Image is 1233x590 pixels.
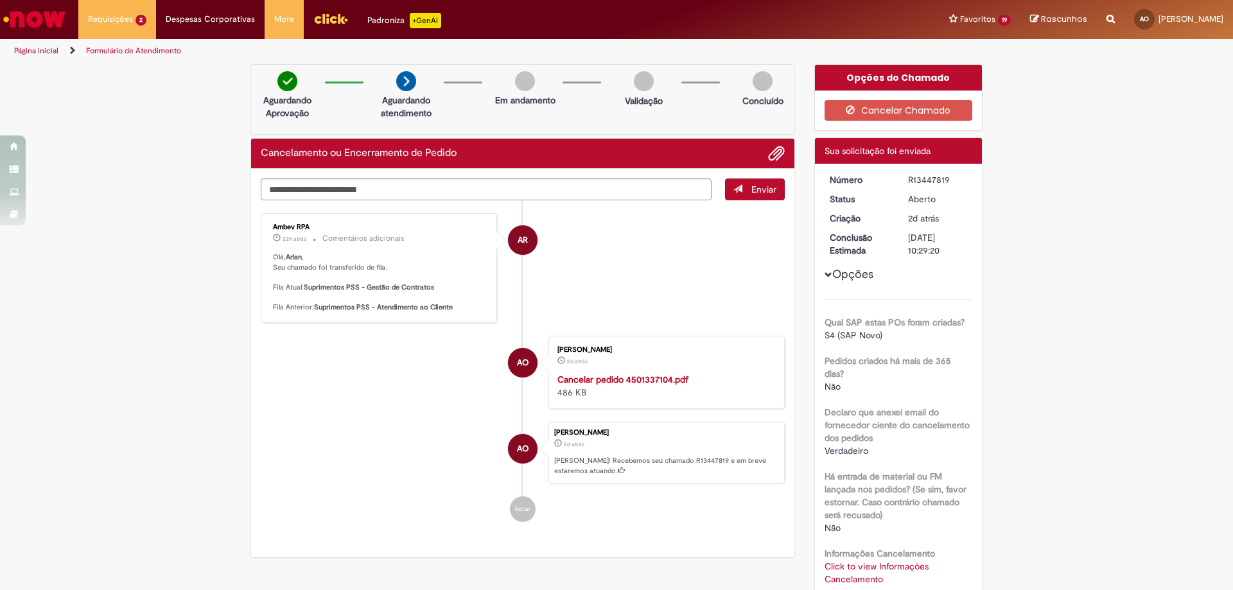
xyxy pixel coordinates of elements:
[908,173,968,186] div: R13447819
[86,46,181,56] a: Formulário de Atendimento
[517,347,529,378] span: AO
[820,193,899,205] dt: Status
[273,252,487,313] p: Olá, , Seu chamado foi transferido de fila. Fila Atual: Fila Anterior:
[567,358,588,365] time: 26/08/2025 11:29:13
[10,39,812,63] ul: Trilhas de página
[283,235,306,243] time: 27/08/2025 10:25:06
[1041,13,1087,25] span: Rascunhos
[508,348,538,377] div: Arlan Santos Oliveira
[322,233,405,244] small: Comentários adicionais
[825,471,966,521] b: Há entrada de material ou FM lançada nos pedidos? (Se sim, favor estornar. Caso contrário chamado...
[273,223,487,231] div: Ambev RPA
[1030,13,1087,26] a: Rascunhos
[825,317,965,328] b: Qual SAP estas POs foram criadas?
[495,94,555,107] p: Em andamento
[313,9,348,28] img: click_logo_yellow_360x200.png
[751,184,776,195] span: Enviar
[557,346,771,354] div: [PERSON_NAME]
[753,71,773,91] img: img-circle-grey.png
[286,252,302,262] b: Arlan
[515,71,535,91] img: img-circle-grey.png
[375,94,437,119] p: Aguardando atendimento
[88,13,133,26] span: Requisições
[908,212,968,225] div: 26/08/2025 11:29:15
[554,456,778,476] p: [PERSON_NAME]! Recebemos seu chamado R13447819 e em breve estaremos atuando.
[367,13,441,28] div: Padroniza
[825,145,931,157] span: Sua solicitação foi enviada
[261,422,785,483] li: Arlan Santos Oliveira
[825,381,841,392] span: Não
[283,235,306,243] span: 22h atrás
[768,145,785,162] button: Adicionar anexos
[625,94,663,107] p: Validação
[564,440,584,448] time: 26/08/2025 11:29:15
[14,46,58,56] a: Página inicial
[1159,13,1223,24] span: [PERSON_NAME]
[742,94,783,107] p: Concluído
[396,71,416,91] img: arrow-next.png
[256,94,319,119] p: Aguardando Aprovação
[825,329,882,341] span: S4 (SAP Novo)
[557,373,771,399] div: 486 KB
[908,231,968,257] div: [DATE] 10:29:20
[825,445,868,456] span: Verdadeiro
[998,15,1011,26] span: 19
[908,213,939,224] time: 26/08/2025 11:29:15
[166,13,255,26] span: Despesas Corporativas
[960,13,995,26] span: Favoritos
[908,193,968,205] div: Aberto
[136,15,146,26] span: 2
[554,429,778,437] div: [PERSON_NAME]
[825,560,929,585] a: Click to view Informações Cancelamento
[1140,15,1149,23] span: AO
[274,13,294,26] span: More
[261,178,712,200] textarea: Digite sua mensagem aqui...
[261,200,785,535] ul: Histórico de tíquete
[1,6,67,32] img: ServiceNow
[825,522,841,534] span: Não
[908,213,939,224] span: 2d atrás
[825,548,935,559] b: Informações Cancelamento
[410,13,441,28] p: +GenAi
[277,71,297,91] img: check-circle-green.png
[820,212,899,225] dt: Criação
[518,225,528,256] span: AR
[567,358,588,365] span: 2d atrás
[508,434,538,464] div: Arlan Santos Oliveira
[825,406,970,444] b: Declaro que anexei email do fornecedor ciente do cancelamento dos pedidos
[815,65,983,91] div: Opções do Chamado
[557,374,688,385] a: Cancelar pedido 4501337104.pdf
[508,225,538,255] div: Ambev RPA
[564,440,584,448] span: 2d atrás
[825,100,973,121] button: Cancelar Chamado
[725,178,785,200] button: Enviar
[634,71,654,91] img: img-circle-grey.png
[261,148,457,159] h2: Cancelamento ou Encerramento de Pedido Histórico de tíquete
[825,355,951,379] b: Pedidos criados há mais de 365 dias?
[314,302,453,312] b: Suprimentos PSS - Atendimento ao Cliente
[820,173,899,186] dt: Número
[304,282,434,292] b: Suprimentos PSS - Gestão de Contratos
[517,433,529,464] span: AO
[820,231,899,257] dt: Conclusão Estimada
